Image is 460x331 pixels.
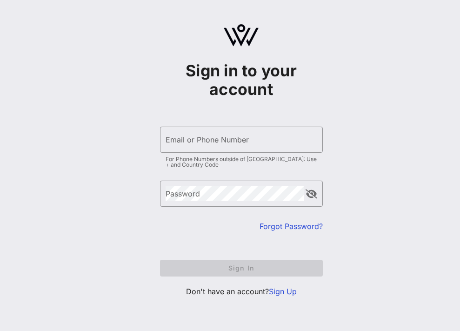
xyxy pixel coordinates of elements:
[306,189,317,199] button: append icon
[269,287,297,296] a: Sign Up
[166,156,317,168] div: For Phone Numbers outside of [GEOGRAPHIC_DATA]: Use + and Country Code
[160,61,323,99] h1: Sign in to your account
[260,222,323,231] a: Forgot Password?
[160,286,323,297] p: Don't have an account?
[224,24,259,47] img: logo.svg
